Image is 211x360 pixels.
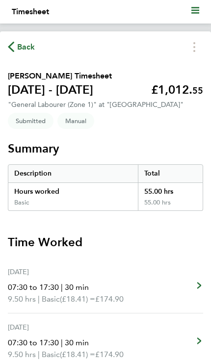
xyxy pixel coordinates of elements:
[185,39,203,54] button: Timesheets Menu
[138,165,203,182] div: Total
[61,338,63,347] span: |
[8,183,138,199] div: Hours worked
[192,85,203,96] span: 55
[8,164,203,211] div: Summary
[8,338,59,347] span: 07:30 to 17:30
[8,165,138,182] div: Description
[8,41,35,53] button: Back
[8,234,203,250] h3: Time Worked
[42,293,60,305] span: Basic
[8,141,203,156] h3: Summary
[8,350,36,359] span: 9.50 hrs
[65,283,89,292] span: 30 min
[60,350,95,359] span: (£18.41) =
[57,113,94,129] span: This timesheet was manually created.
[138,199,203,210] div: 55.00 hrs
[12,6,49,18] li: Timesheet
[95,294,124,304] span: £174.90
[14,199,29,206] div: Basic
[38,350,40,359] span: |
[61,283,63,292] span: |
[8,294,36,304] span: 9.50 hrs
[8,321,132,333] div: [DATE]
[151,82,203,97] app-decimal: £1,012.
[8,258,203,313] a: [DATE]
[8,82,112,98] h1: [DATE] - [DATE]
[8,266,132,278] div: [DATE]
[8,283,59,292] span: 07:30 to 17:30
[60,294,95,304] span: (£18.41) =
[138,183,203,199] div: 55.00 hrs
[8,101,184,109] div: "General Labourer (Zone 1)" at "[GEOGRAPHIC_DATA]"
[8,113,53,129] span: This timesheet is Submitted.
[65,338,89,347] span: 30 min
[95,350,124,359] span: £174.90
[38,294,40,304] span: |
[8,70,112,82] h2: [PERSON_NAME] Timesheet
[17,41,35,53] span: Back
